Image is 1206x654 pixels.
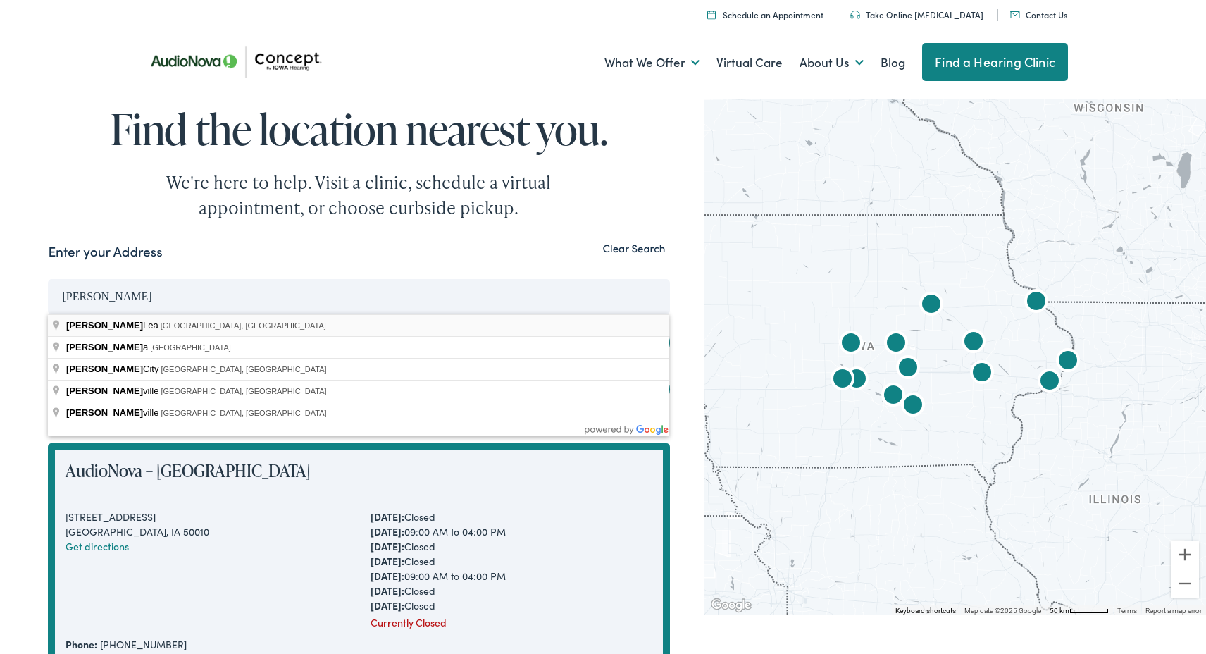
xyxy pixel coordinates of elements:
button: Zoom out [1171,569,1199,598]
a: Terms (opens in new tab) [1117,607,1137,615]
div: AudioNova [879,328,913,362]
div: AudioNova [914,289,948,323]
label: Enter your Address [48,242,162,262]
div: AudioNova [840,364,874,397]
a: Report a map error [1145,607,1202,615]
button: Keyboard shortcuts [895,606,956,616]
a: What We Offer [604,37,700,89]
div: Closed 09:00 AM to 04:00 PM Closed Closed 09:00 AM to 04:00 PM Closed Closed [371,510,652,613]
a: Take Online [MEDICAL_DATA] [850,8,983,20]
a: Get directions [66,539,129,553]
strong: [DATE]: [371,554,404,568]
a: Virtual Care [716,37,783,89]
span: Lea [66,320,161,331]
strong: [DATE]: [371,584,404,598]
span: [PERSON_NAME] [66,320,143,331]
strong: Phone: [66,637,97,651]
a: About Us [800,37,864,89]
div: Concept by Iowa Hearing by AudioNova [1019,286,1053,320]
a: Blog [881,37,905,89]
h1: Find the location nearest you. [48,106,669,152]
div: We're here to help. Visit a clinic, schedule a virtual appointment, or choose curbside pickup. [133,170,584,221]
span: [GEOGRAPHIC_DATA], [GEOGRAPHIC_DATA] [161,321,326,330]
div: AudioNova [1033,366,1067,400]
strong: [DATE]: [371,539,404,553]
strong: [DATE]: [371,524,404,538]
a: Open this area in Google Maps (opens a new window) [708,596,754,615]
img: Google [708,596,754,615]
a: Schedule an Appointment [707,8,823,20]
span: [GEOGRAPHIC_DATA], [GEOGRAPHIC_DATA] [161,365,326,374]
div: AudioNova [957,326,990,360]
span: [PERSON_NAME] [66,385,143,396]
span: City [66,364,161,374]
div: Concept by Iowa Hearing by AudioNova [876,380,910,414]
div: [GEOGRAPHIC_DATA], IA 50010 [66,524,347,539]
span: Map data ©2025 Google [964,607,1041,615]
input: Enter your address or zip code [48,279,669,314]
div: AudioNova [826,364,859,397]
img: utility icon [1010,11,1020,18]
div: Currently Closed [371,615,652,630]
span: [GEOGRAPHIC_DATA], [GEOGRAPHIC_DATA] [161,409,326,417]
div: AudioNova [1051,345,1085,379]
strong: [DATE]: [371,598,404,612]
a: [PHONE_NUMBER] [100,637,187,651]
span: [PERSON_NAME] [66,407,143,418]
div: AudioNova [965,357,999,391]
div: Concept by Iowa Hearing by AudioNova [896,390,930,424]
button: Map Scale: 50 km per 52 pixels [1045,605,1113,615]
span: ville [66,385,161,396]
a: Contact Us [1010,8,1067,20]
strong: [DATE]: [371,569,404,583]
span: ville [66,407,161,418]
img: utility icon [850,11,860,19]
a: Find a Hearing Clinic [922,43,1068,81]
span: [PERSON_NAME] [66,364,143,374]
div: Concept by Iowa Hearing by AudioNova [891,352,925,386]
span: [GEOGRAPHIC_DATA] [150,343,231,352]
span: 50 km [1050,607,1069,615]
img: A calendar icon to schedule an appointment at Concept by Iowa Hearing. [707,10,716,19]
div: [STREET_ADDRESS] [66,510,347,524]
button: Zoom in [1171,541,1199,569]
span: a [66,342,150,352]
span: [PERSON_NAME] [66,342,143,352]
div: Concept by Iowa Hearing by AudioNova [834,328,868,362]
span: [GEOGRAPHIC_DATA], [GEOGRAPHIC_DATA] [161,387,326,395]
button: Clear Search [599,242,670,255]
strong: [DATE]: [371,510,404,524]
a: AudioNova – [GEOGRAPHIC_DATA] [66,459,311,482]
